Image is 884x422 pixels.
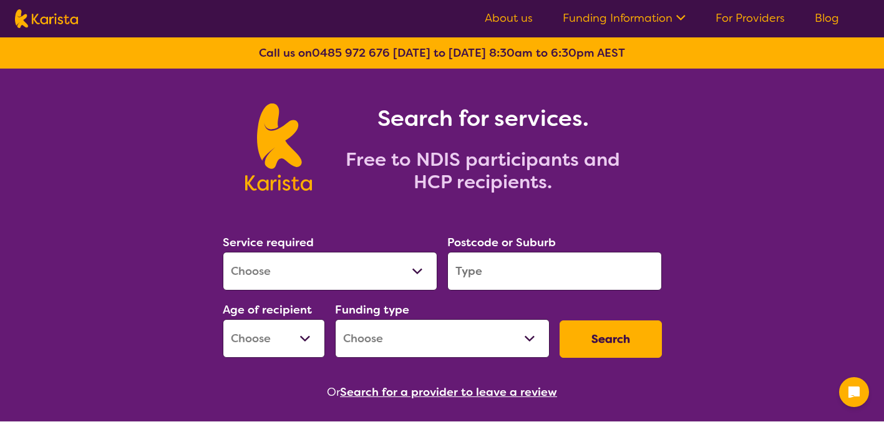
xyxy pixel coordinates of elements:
a: Funding Information [563,11,686,26]
label: Postcode or Suburb [447,235,556,250]
a: 0485 972 676 [312,46,390,60]
img: Karista logo [15,9,78,28]
label: Service required [223,235,314,250]
h2: Free to NDIS participants and HCP recipients. [327,148,639,193]
label: Funding type [335,302,409,317]
a: For Providers [716,11,785,26]
a: Blog [815,11,839,26]
img: Karista logo [245,103,312,191]
button: Search for a provider to leave a review [340,383,557,401]
button: Search [560,320,662,358]
input: Type [447,252,662,290]
a: About us [485,11,533,26]
b: Call us on [DATE] to [DATE] 8:30am to 6:30pm AEST [259,46,625,60]
label: Age of recipient [223,302,312,317]
span: Or [327,383,340,401]
h1: Search for services. [327,103,639,133]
